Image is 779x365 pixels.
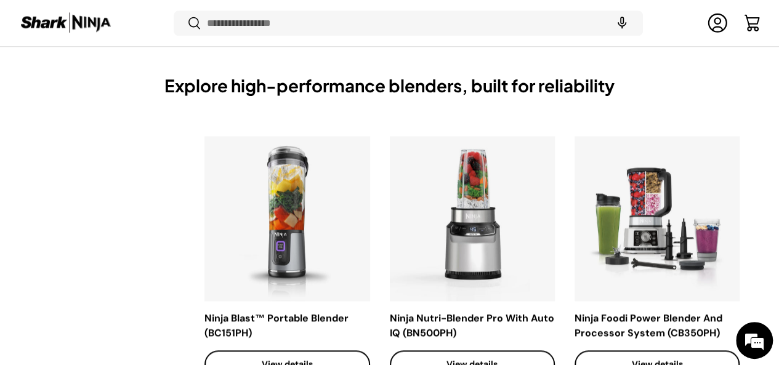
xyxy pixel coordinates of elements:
div: Ninja Nutri-Blender Pro With Auto IQ (BN500PH) [390,311,555,340]
span: We're online! [71,106,170,230]
img: ninja-nutri-blender-pro-with-auto-iq-silver-with-sample-food-content-full-view-sharkninja-philipp... [390,136,555,301]
textarea: Type your message and hit 'Enter' [6,238,235,281]
img: ninja-blast-portable-blender-black-left-side-view-sharkninja-philippines [204,136,369,301]
h2: Explore high-performance blenders, built for reliability [164,74,615,97]
img: ninja-foodi-power-blender-and-processor-system-full-view-with-sample-contents-sharkninja-philippines [575,136,740,301]
div: Chat with us now [64,69,207,85]
div: Ninja Foodi Power Blender And Processor System (CB350PH) [575,311,740,340]
div: Ninja Blast™ Portable Blender (BC151PH) [204,311,369,340]
img: Shark Ninja Philippines [20,11,112,35]
div: Minimize live chat window [202,6,232,36]
speech-search-button: Search by voice [602,10,642,37]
